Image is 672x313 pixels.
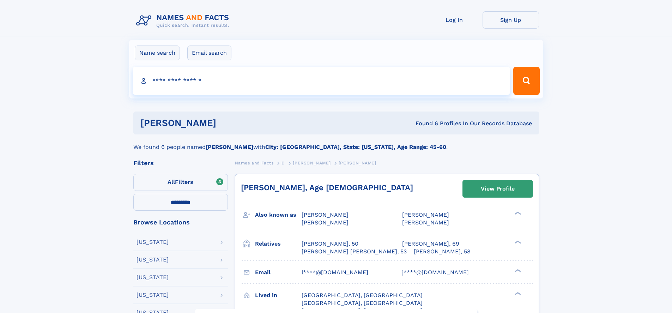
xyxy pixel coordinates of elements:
[133,174,228,191] label: Filters
[302,219,349,226] span: [PERSON_NAME]
[133,67,510,95] input: search input
[463,180,533,197] a: View Profile
[137,239,169,245] div: [US_STATE]
[241,183,413,192] a: [PERSON_NAME], Age [DEMOGRAPHIC_DATA]
[513,291,521,296] div: ❯
[302,240,358,248] a: [PERSON_NAME], 50
[187,46,231,60] label: Email search
[339,161,376,165] span: [PERSON_NAME]
[402,240,459,248] a: [PERSON_NAME], 69
[265,144,446,150] b: City: [GEOGRAPHIC_DATA], State: [US_STATE], Age Range: 45-60
[513,211,521,216] div: ❯
[481,181,515,197] div: View Profile
[135,46,180,60] label: Name search
[137,257,169,263] div: [US_STATE]
[293,158,331,167] a: [PERSON_NAME]
[133,134,539,151] div: We found 6 people named with .
[255,209,302,221] h3: Also known as
[302,211,349,218] span: [PERSON_NAME]
[302,300,423,306] span: [GEOGRAPHIC_DATA], [GEOGRAPHIC_DATA]
[293,161,331,165] span: [PERSON_NAME]
[281,161,285,165] span: D
[255,289,302,301] h3: Lived in
[235,158,274,167] a: Names and Facts
[206,144,253,150] b: [PERSON_NAME]
[402,211,449,218] span: [PERSON_NAME]
[140,119,316,127] h1: [PERSON_NAME]
[513,268,521,273] div: ❯
[414,248,471,255] a: [PERSON_NAME], 58
[133,11,235,30] img: Logo Names and Facts
[513,67,539,95] button: Search Button
[133,219,228,225] div: Browse Locations
[402,219,449,226] span: [PERSON_NAME]
[316,120,532,127] div: Found 6 Profiles In Our Records Database
[426,11,483,29] a: Log In
[137,275,169,280] div: [US_STATE]
[281,158,285,167] a: D
[483,11,539,29] a: Sign Up
[133,160,228,166] div: Filters
[137,292,169,298] div: [US_STATE]
[255,266,302,278] h3: Email
[513,240,521,244] div: ❯
[302,292,423,299] span: [GEOGRAPHIC_DATA], [GEOGRAPHIC_DATA]
[168,179,175,185] span: All
[255,238,302,250] h3: Relatives
[302,248,407,255] a: [PERSON_NAME] [PERSON_NAME], 53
